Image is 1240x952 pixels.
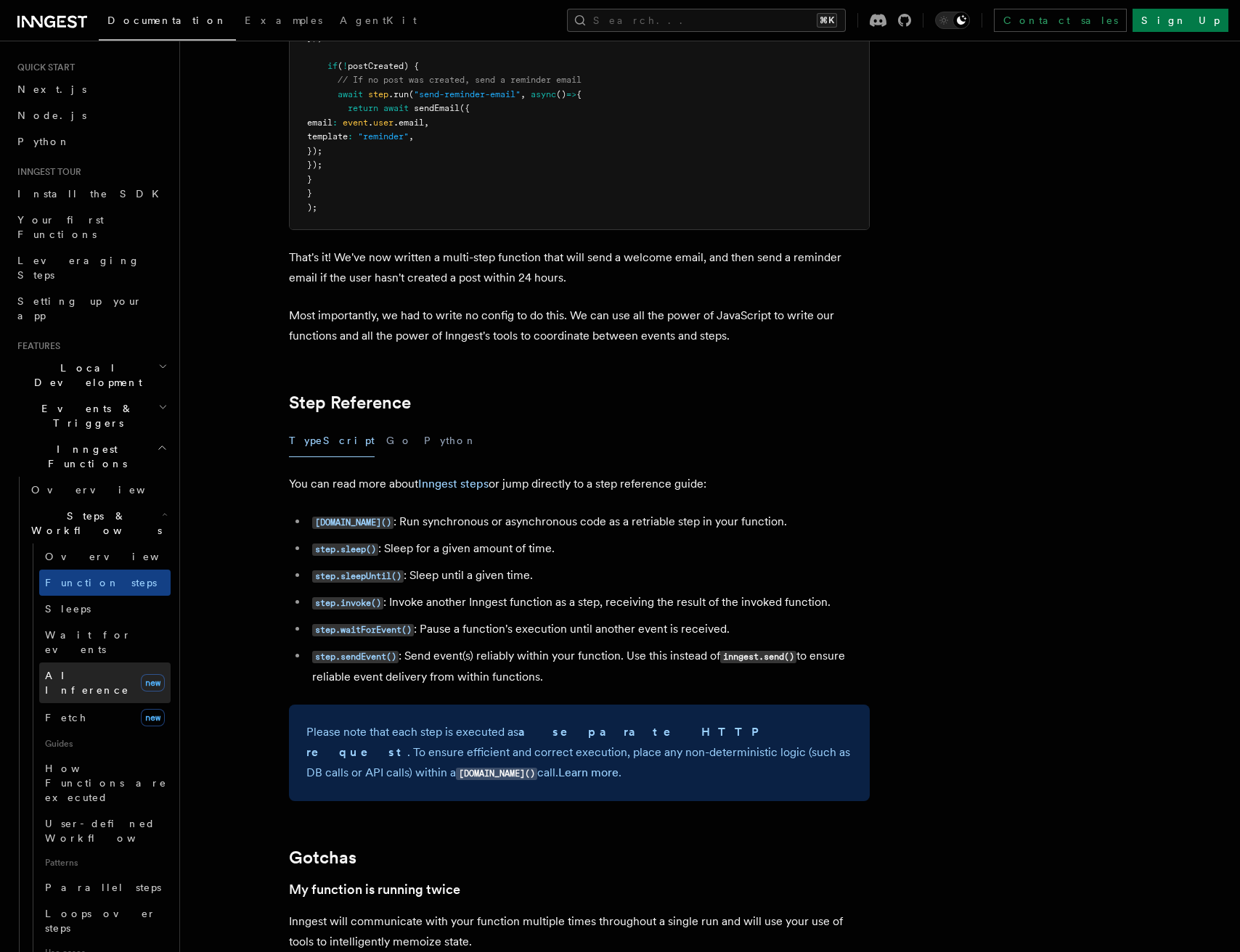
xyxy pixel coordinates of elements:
span: Sleeps [45,603,91,615]
a: Documentation [99,4,236,41]
a: Gotchas [289,848,356,868]
li: : Pause a function's execution until another event is received. [308,619,870,640]
span: Your first Functions [17,214,104,240]
span: : [333,118,338,128]
a: AI Inferencenew [39,662,171,703]
span: { [576,89,582,99]
a: Step Reference [289,393,411,413]
span: Steps & Workflows [25,509,162,538]
span: Guides [39,732,171,755]
a: Wait for events [39,622,171,662]
a: Contact sales [994,9,1127,32]
span: Python [17,136,70,147]
a: Sign Up [1133,9,1228,32]
code: [DOMAIN_NAME]() [456,768,537,780]
span: , [521,89,526,99]
p: That's it! We've now written a multi-step function that will send a welcome email, and then send ... [289,247,870,288]
code: step.invoke() [312,597,383,610]
p: You can read more about or jump directly to a step reference guide: [289,474,870,494]
code: [DOMAIN_NAME]() [312,517,393,529]
li: : Sleep for a given amount of time. [308,538,870,559]
span: ({ [460,103,470,113]
a: My function is running twice [289,879,460,900]
button: TypeScript [289,424,375,457]
a: Fetchnew [39,703,171,732]
a: [DOMAIN_NAME]() [312,514,393,528]
a: How Functions are executed [39,755,171,811]
span: new [141,674,165,692]
a: Your first Functions [12,207,171,247]
span: How Functions are executed [45,763,167,803]
span: => [566,89,576,99]
span: Install the SDK [17,188,168,200]
span: Overview [45,551,195,562]
span: () [556,89,566,99]
span: new [141,709,165,726]
span: return [348,103,378,113]
span: : [348,131,353,141]
a: Next.js [12,76,171,102]
span: . [368,118,373,128]
span: email [307,118,333,128]
span: postCreated) { [348,61,419,71]
span: Leveraging Steps [17,255,140,281]
code: inngest.send() [720,651,796,663]
a: Learn more [558,766,619,779]
span: Quick start [12,62,75,73]
span: step [368,89,388,99]
span: template [307,131,348,141]
span: user [373,118,393,128]
button: Inngest Functions [12,436,171,477]
a: Parallel steps [39,874,171,900]
li: : Sleep until a given time. [308,565,870,586]
span: , [409,131,414,141]
span: Local Development [12,361,158,390]
strong: a separate HTTP request [306,725,768,759]
span: , [424,118,429,128]
a: Node.js [12,102,171,128]
button: Search...⌘K [567,9,846,32]
p: Inngest will communicate with your function multiple times throughout a single run and will use y... [289,911,870,952]
span: Examples [245,15,322,26]
button: Python [424,424,477,457]
a: Leveraging Steps [12,247,171,288]
a: step.invoke() [312,595,383,609]
span: }); [307,146,322,156]
span: Documentation [107,15,227,26]
li: : Send event(s) reliably within your function. Use this instead of to ensure reliable event deliv... [308,646,870,687]
span: }); [307,33,322,43]
span: Inngest tour [12,166,81,178]
span: Node.js [17,110,86,121]
button: Toggle dark mode [935,12,970,29]
button: Events & Triggers [12,395,171,436]
a: Python [12,128,171,155]
a: step.sleepUntil() [312,568,404,582]
span: Patterns [39,851,171,874]
span: }); [307,160,322,170]
a: Setting up your app [12,288,171,329]
code: step.sendEvent() [312,651,399,663]
span: "send-reminder-email" [414,89,521,99]
span: Fetch [45,712,87,723]
code: step.waitForEvent() [312,624,414,636]
span: } [307,188,312,198]
span: ! [343,61,348,71]
span: Features [12,340,60,352]
span: sendEmail [414,103,460,113]
span: await [383,103,409,113]
span: // If no post was created, send a reminder email [338,75,582,85]
a: step.sleep() [312,541,378,555]
span: Function steps [45,577,157,588]
li: : Invoke another Inngest function as a step, receiving the result of the invoked function. [308,592,870,613]
code: step.sleepUntil() [312,570,404,583]
a: Overview [39,543,171,570]
p: Please note that each step is executed as . To ensure efficient and correct execution, place any ... [306,722,852,784]
span: Setting up your app [17,295,142,321]
span: AI Inference [45,670,129,696]
span: AgentKit [340,15,417,26]
a: step.sendEvent() [312,649,399,662]
span: User-defined Workflows [45,818,176,844]
span: Next.js [17,83,86,95]
span: ); [307,202,317,213]
span: async [531,89,556,99]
